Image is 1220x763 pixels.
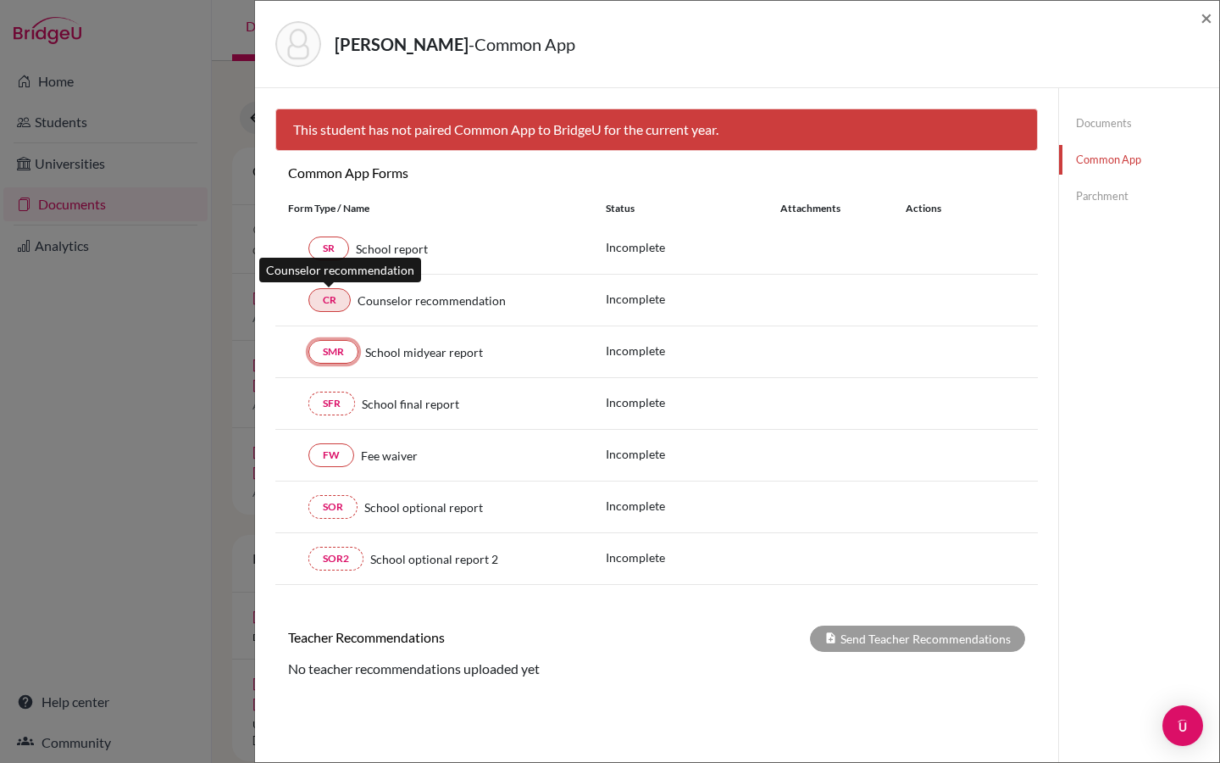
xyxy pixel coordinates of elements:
p: Incomplete [606,393,780,411]
a: SOR2 [308,547,363,571]
p: Incomplete [606,445,780,463]
span: School optional report 2 [370,550,498,568]
p: Incomplete [606,238,780,256]
a: Common App [1059,145,1219,175]
span: Fee waiver [361,447,418,465]
p: Incomplete [606,290,780,308]
a: SOR [308,495,358,519]
div: Send Teacher Recommendations [810,626,1025,652]
p: Incomplete [606,342,780,359]
span: School report [356,240,428,258]
strong: [PERSON_NAME] [335,34,469,54]
h6: Teacher Recommendations [275,629,657,645]
div: Open Intercom Messenger [1162,705,1203,746]
button: Close [1201,8,1212,28]
div: No teacher recommendations uploaded yet [275,659,1038,679]
a: Documents [1059,109,1219,138]
a: CR [308,288,351,312]
p: Incomplete [606,549,780,566]
span: School midyear report [365,343,483,361]
a: FW [308,443,354,467]
span: - Common App [469,34,575,54]
p: Incomplete [606,497,780,515]
span: Counselor recommendation [358,292,506,309]
div: Status [606,201,780,216]
a: Parchment [1059,181,1219,211]
h6: Common App Forms [275,164,657,181]
div: Actions [885,201,990,216]
div: Attachments [780,201,885,216]
a: SFR [308,392,355,415]
div: Counselor recommendation [259,258,421,282]
span: School optional report [364,498,483,516]
div: Form Type / Name [275,201,593,216]
div: This student has not paired Common App to BridgeU for the current year. [275,109,1038,151]
a: SMR [308,340,358,364]
span: × [1201,5,1212,30]
span: School final report [362,395,459,413]
a: SR [308,237,349,260]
